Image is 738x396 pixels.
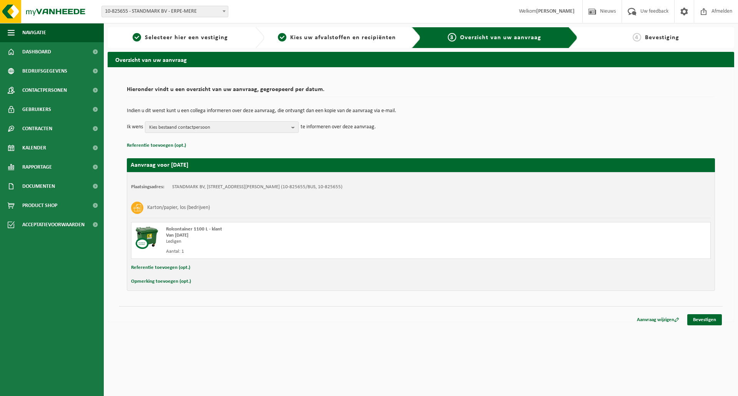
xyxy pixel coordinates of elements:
div: Aantal: 1 [166,249,452,255]
h2: Hieronder vindt u een overzicht van uw aanvraag, gegroepeerd per datum. [127,86,715,97]
span: Contactpersonen [22,81,67,100]
span: Rapportage [22,157,52,177]
a: 1Selecteer hier een vestiging [111,33,249,42]
span: 10-825655 - STANDMARK BV - ERPE-MERE [102,6,228,17]
p: Indien u dit wenst kunt u een collega informeren over deze aanvraag, die ontvangt dan een kopie v... [127,108,715,114]
strong: Plaatsingsadres: [131,184,165,189]
button: Kies bestaand contactpersoon [145,121,299,133]
button: Referentie toevoegen (opt.) [127,141,186,151]
span: Documenten [22,177,55,196]
span: Navigatie [22,23,46,42]
span: 4 [633,33,641,41]
span: Acceptatievoorwaarden [22,215,85,234]
button: Opmerking toevoegen (opt.) [131,277,191,287]
span: Bevestiging [645,35,679,41]
span: Contracten [22,119,52,138]
h2: Overzicht van uw aanvraag [108,52,734,67]
span: Kalender [22,138,46,157]
a: Bevestigen [687,314,722,325]
strong: Van [DATE] [166,233,188,238]
button: Referentie toevoegen (opt.) [131,263,190,273]
a: Aanvraag wijzigen [631,314,685,325]
span: 3 [448,33,456,41]
span: Kies uw afvalstoffen en recipiënten [290,35,396,41]
span: Product Shop [22,196,57,215]
span: Selecteer hier een vestiging [145,35,228,41]
span: Overzicht van uw aanvraag [460,35,541,41]
strong: Aanvraag voor [DATE] [131,162,188,168]
div: Ledigen [166,239,452,245]
p: te informeren over deze aanvraag. [301,121,376,133]
a: 2Kies uw afvalstoffen en recipiënten [268,33,406,42]
p: Ik wens [127,121,143,133]
td: STANDMARK BV, [STREET_ADDRESS][PERSON_NAME] (10-825655/BUS, 10-825655) [172,184,342,190]
span: 1 [133,33,141,41]
span: 10-825655 - STANDMARK BV - ERPE-MERE [101,6,228,17]
span: Kies bestaand contactpersoon [149,122,288,133]
span: Gebruikers [22,100,51,119]
strong: [PERSON_NAME] [536,8,575,14]
span: Rolcontainer 1100 L - klant [166,227,222,232]
span: Bedrijfsgegevens [22,61,67,81]
h3: Karton/papier, los (bedrijven) [147,202,210,214]
span: 2 [278,33,286,41]
span: Dashboard [22,42,51,61]
img: WB-1100-CU.png [135,226,158,249]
